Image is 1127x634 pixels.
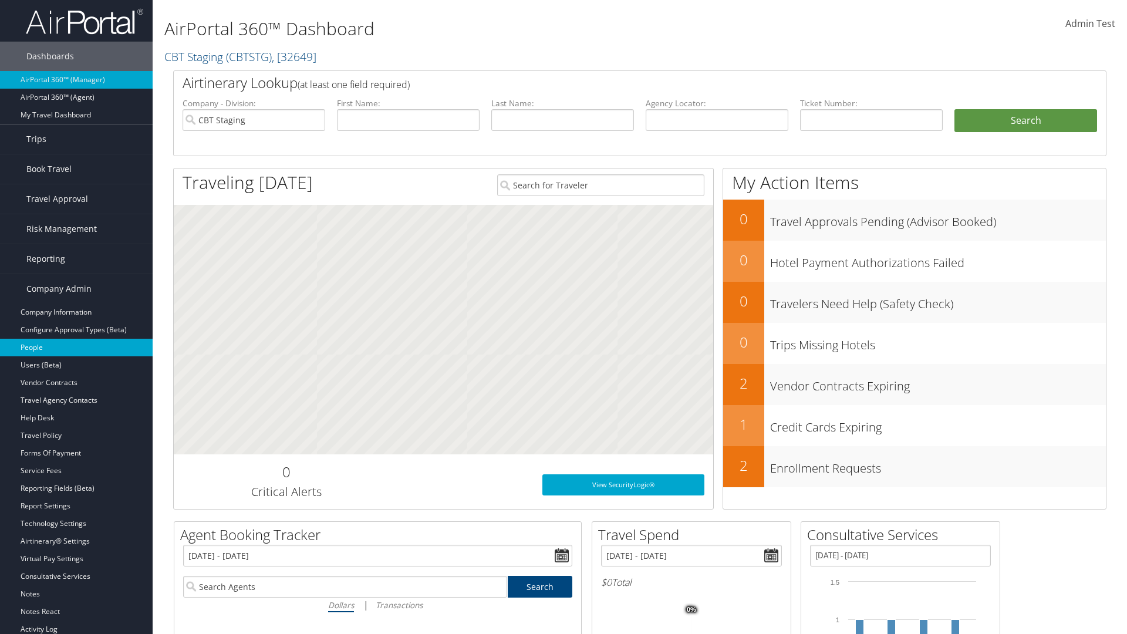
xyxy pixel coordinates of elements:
img: airportal-logo.png [26,8,143,35]
h3: Hotel Payment Authorizations Failed [770,249,1106,271]
a: 0Travel Approvals Pending (Advisor Booked) [723,200,1106,241]
h3: Enrollment Requests [770,454,1106,477]
label: Ticket Number: [800,97,943,109]
h6: Total [601,576,782,589]
i: Transactions [376,599,423,611]
h2: 0 [723,209,764,229]
a: View SecurityLogic® [542,474,704,495]
h2: Consultative Services [807,525,1000,545]
a: CBT Staging [164,49,316,65]
span: $0 [601,576,612,589]
span: , [ 32649 ] [272,49,316,65]
h3: Vendor Contracts Expiring [770,372,1106,394]
span: Dashboards [26,42,74,71]
h2: Travel Spend [598,525,791,545]
a: 0Hotel Payment Authorizations Failed [723,241,1106,282]
span: Admin Test [1065,17,1115,30]
span: Reporting [26,244,65,274]
a: Admin Test [1065,6,1115,42]
a: 1Credit Cards Expiring [723,405,1106,446]
h3: Credit Cards Expiring [770,413,1106,436]
span: Trips [26,124,46,154]
label: Agency Locator: [646,97,788,109]
a: 0Travelers Need Help (Safety Check) [723,282,1106,323]
h2: 0 [723,250,764,270]
tspan: 1 [836,616,839,623]
div: | [183,598,572,612]
h2: 2 [723,373,764,393]
span: Book Travel [26,154,72,184]
h2: 2 [723,456,764,475]
input: Search for Traveler [497,174,704,196]
label: Last Name: [491,97,634,109]
h1: Traveling [DATE] [183,170,313,195]
button: Search [954,109,1097,133]
a: 2Vendor Contracts Expiring [723,364,1106,405]
h1: My Action Items [723,170,1106,195]
span: Risk Management [26,214,97,244]
h1: AirPortal 360™ Dashboard [164,16,798,41]
i: Dollars [328,599,354,611]
span: ( CBTSTG ) [226,49,272,65]
h2: Agent Booking Tracker [180,525,581,545]
span: Travel Approval [26,184,88,214]
h2: 1 [723,414,764,434]
h3: Travel Approvals Pending (Advisor Booked) [770,208,1106,230]
h2: 0 [723,291,764,311]
h2: Airtinerary Lookup [183,73,1020,93]
a: 2Enrollment Requests [723,446,1106,487]
a: Search [508,576,573,598]
h3: Critical Alerts [183,484,390,500]
input: Search Agents [183,576,507,598]
h2: 0 [183,462,390,482]
a: 0Trips Missing Hotels [723,323,1106,364]
span: (at least one field required) [298,78,410,91]
tspan: 1.5 [831,579,839,586]
tspan: 0% [687,606,696,613]
label: First Name: [337,97,480,109]
h3: Trips Missing Hotels [770,331,1106,353]
label: Company - Division: [183,97,325,109]
span: Company Admin [26,274,92,303]
h3: Travelers Need Help (Safety Check) [770,290,1106,312]
h2: 0 [723,332,764,352]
